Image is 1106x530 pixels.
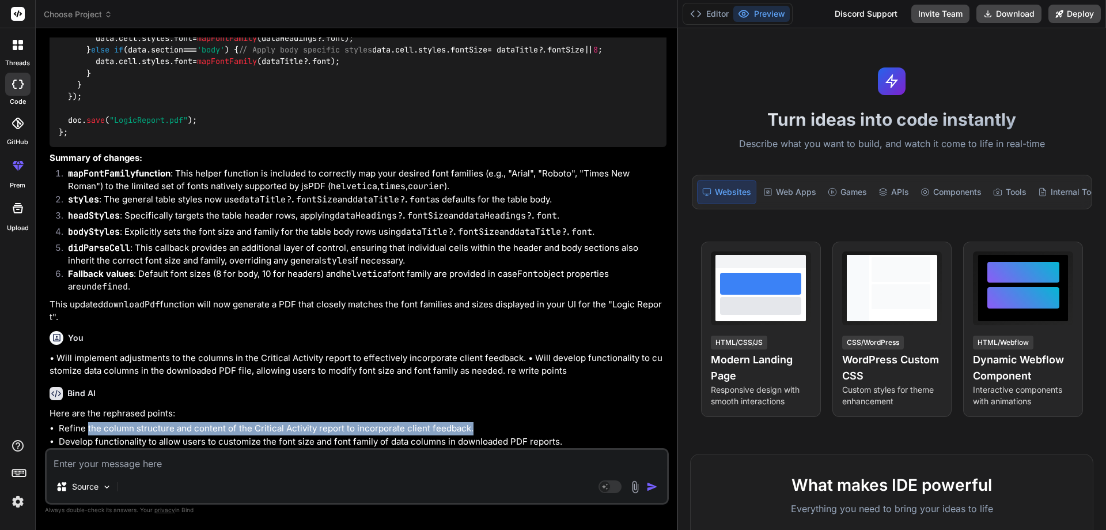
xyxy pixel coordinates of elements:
[103,299,160,310] code: downloadPdf
[50,352,666,378] p: • Will implement adjustments to the columns in the Critical Activity report to effectively incorp...
[823,180,872,204] div: Games
[81,281,128,292] code: undefined
[102,482,112,492] img: Pick Models
[711,336,767,349] div: HTML/CSS/JS
[174,33,192,43] span: font
[685,6,733,22] button: Editor
[68,226,120,238] code: bodyStyles
[759,180,821,204] div: Web Apps
[50,298,666,324] p: This updated function will now generate a PDF that closely matches the font families and sizes di...
[151,44,183,55] span: section
[697,180,756,204] div: Websites
[8,492,28,512] img: settings
[59,268,666,294] li: : Default font sizes (8 for body, 10 for headers) and font family are provided in case object pro...
[68,332,84,344] h6: You
[353,194,430,205] code: dataTitle?.font
[685,137,1099,152] p: Describe what you want to build, and watch it come to life in real-time
[197,44,225,55] span: 'body'
[517,268,538,280] code: Font
[7,137,28,147] label: GitHub
[239,194,338,205] code: dataTitle?.fontSize
[331,181,377,192] code: helvetica
[10,181,25,190] label: prem
[154,506,175,513] span: privacy
[418,44,446,55] span: styles
[380,181,406,192] code: times
[312,57,331,67] span: font
[988,180,1031,204] div: Tools
[341,268,388,280] code: helvetica
[842,352,942,384] h4: WordPress Custom CSS
[450,44,487,55] span: fontSize
[401,226,499,238] code: dataTitle?.fontSize
[10,97,26,107] label: code
[59,242,666,268] li: : This callback provides an additional layer of control, ensuring that individual cells within th...
[86,115,105,126] span: save
[59,422,666,435] li: Refine the column structure and content of the Critical Activity report to incorporate client fee...
[238,44,372,55] span: // Apply body specific styles
[973,336,1033,349] div: HTML/Webflow
[7,223,29,233] label: Upload
[109,115,188,126] span: "LogicReport.pdf"
[646,481,658,493] img: icon
[114,44,123,55] span: if
[72,481,99,493] p: Source
[59,193,666,209] li: : The general table styles now use and as defaults for the table body.
[174,57,192,67] span: font
[733,6,790,22] button: Preview
[68,268,134,279] strong: Fallback values
[973,384,1073,407] p: Interactive components with animations
[326,33,344,43] span: font
[976,5,1041,23] button: Download
[68,242,130,254] code: didParseCell
[842,336,904,349] div: CSS/WordPress
[68,194,99,205] code: styles
[464,210,557,221] code: dataHeadings?.font
[59,167,666,193] li: : This helper function is included to correctly map your desired font families (e.g., "Arial", "R...
[514,226,592,238] code: dataTitle?.font
[395,44,414,55] span: cell
[911,5,969,23] button: Invite Team
[68,168,135,179] code: mapFontFamily
[1048,5,1101,23] button: Deploy
[709,502,1074,516] p: Everything you need to bring your ideas to life
[916,180,986,204] div: Components
[408,181,444,192] code: courier
[685,109,1099,130] h1: Turn ideas into code instantly
[874,180,914,204] div: APIs
[142,57,169,67] span: styles
[91,44,109,55] span: else
[828,5,904,23] div: Discord Support
[50,152,142,163] strong: Summary of changes:
[709,473,1074,497] h2: What makes IDE powerful
[711,352,811,384] h4: Modern Landing Page
[5,58,30,68] label: threads
[68,168,171,179] strong: function
[59,435,666,449] li: Develop functionality to allow users to customize the font size and font family of data columns i...
[335,210,449,221] code: dataHeadings?.fontSize
[973,352,1073,384] h4: Dynamic Webflow Component
[59,225,666,242] li: : Explicitly sets the font size and family for the table body rows using and .
[50,407,666,420] p: Here are the rephrased points:
[68,210,120,221] code: headStyles
[44,9,112,20] span: Choose Project
[593,44,598,55] span: 8
[711,384,811,407] p: Responsive design with smooth interactions
[197,33,257,43] span: mapFontFamily
[321,255,353,266] code: styles
[628,480,642,494] img: attachment
[547,44,584,55] span: fontSize
[59,209,666,225] li: : Specifically targets the table header rows, applying and .
[142,33,169,43] span: styles
[119,33,137,43] span: cell
[197,57,257,67] span: mapFontFamily
[119,57,137,67] span: cell
[67,388,96,399] h6: Bind AI
[842,384,942,407] p: Custom styles for theme enhancement
[45,505,669,516] p: Always double-check its answers. Your in Bind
